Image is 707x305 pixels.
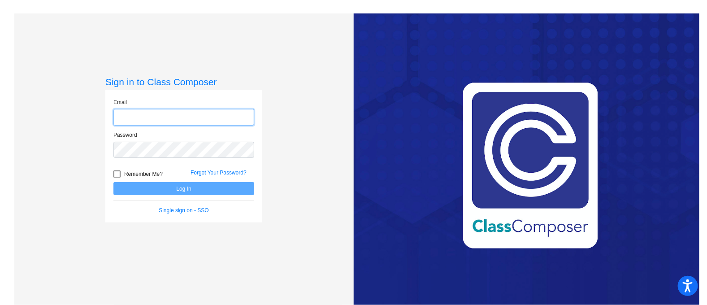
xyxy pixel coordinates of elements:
a: Forgot Your Password? [191,170,247,176]
label: Email [113,98,127,106]
button: Log In [113,182,254,195]
span: Remember Me? [124,169,163,179]
h3: Sign in to Class Composer [105,76,262,87]
a: Single sign on - SSO [159,207,208,213]
label: Password [113,131,137,139]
